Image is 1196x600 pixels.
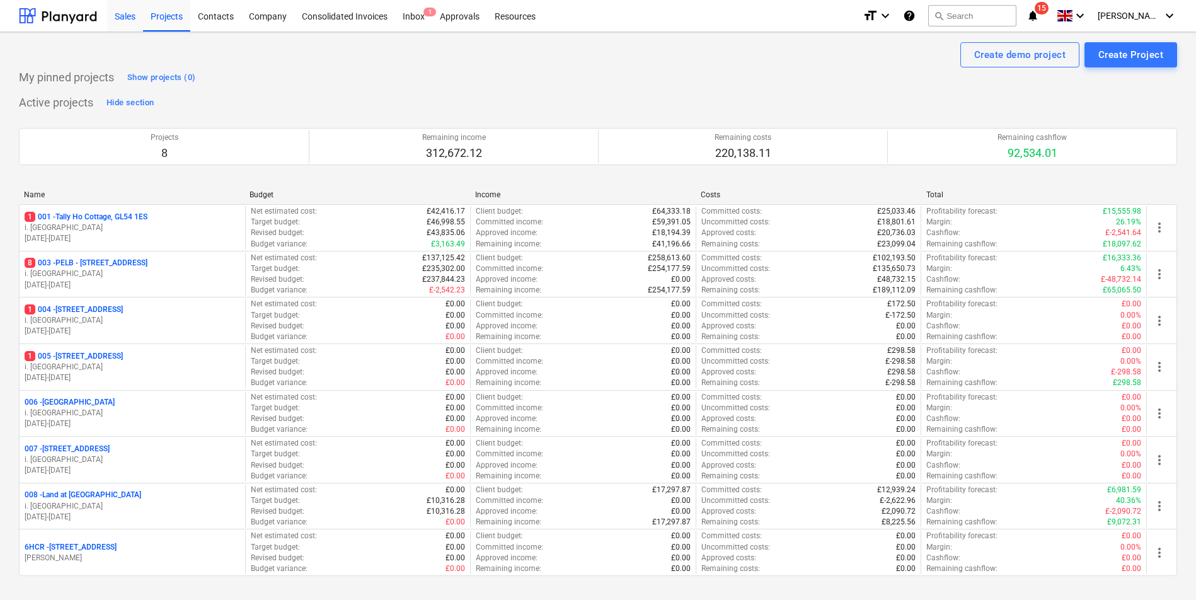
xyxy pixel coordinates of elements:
[896,413,916,424] p: £0.00
[476,471,541,482] p: Remaining income :
[885,356,916,367] p: £-298.58
[446,378,465,388] p: £0.00
[877,228,916,238] p: £20,736.03
[19,95,93,110] p: Active projects
[25,512,240,522] p: [DATE] - [DATE]
[25,268,240,279] p: i. [GEOGRAPHIC_DATA]
[701,299,762,309] p: Committed costs :
[1116,495,1141,506] p: 40.36%
[446,321,465,332] p: £0.00
[25,326,240,337] p: [DATE] - [DATE]
[476,285,541,296] p: Remaining income :
[701,285,760,296] p: Remaining costs :
[25,222,240,233] p: i. [GEOGRAPHIC_DATA]
[926,438,998,449] p: Profitability forecast :
[896,460,916,471] p: £0.00
[701,403,770,413] p: Uncommitted costs :
[671,367,691,378] p: £0.00
[671,506,691,517] p: £0.00
[1101,274,1141,285] p: £-48,732.14
[926,424,998,435] p: Remaining cashflow :
[25,233,240,244] p: [DATE] - [DATE]
[1152,313,1167,328] span: more_vert
[926,392,998,403] p: Profitability forecast :
[476,228,538,238] p: Approved income :
[701,356,770,367] p: Uncommitted costs :
[1098,47,1163,63] div: Create Project
[251,460,304,471] p: Revised budget :
[422,132,486,143] p: Remaining income
[251,424,308,435] p: Budget variance :
[251,495,300,506] p: Target budget :
[429,285,465,296] p: £-2,542.23
[476,263,543,274] p: Committed income :
[671,495,691,506] p: £0.00
[896,449,916,459] p: £0.00
[25,372,240,383] p: [DATE] - [DATE]
[25,444,110,454] p: 007 - [STREET_ADDRESS]
[476,438,523,449] p: Client budget :
[446,345,465,356] p: £0.00
[446,424,465,435] p: £0.00
[103,93,157,113] button: Hide section
[25,553,240,563] p: [PERSON_NAME]
[934,11,944,21] span: search
[1122,392,1141,403] p: £0.00
[476,274,538,285] p: Approved income :
[671,460,691,471] p: £0.00
[903,8,916,23] i: Knowledge base
[701,460,756,471] p: Approved costs :
[701,206,762,217] p: Committed costs :
[1122,345,1141,356] p: £0.00
[885,310,916,321] p: £-172.50
[446,460,465,471] p: £0.00
[427,228,465,238] p: £43,835.06
[446,367,465,378] p: £0.00
[476,356,543,367] p: Committed income :
[926,228,960,238] p: Cashflow :
[25,304,123,315] p: 004 - [STREET_ADDRESS]
[1152,267,1167,282] span: more_vert
[476,239,541,250] p: Remaining income :
[926,321,960,332] p: Cashflow :
[251,449,300,459] p: Target budget :
[671,332,691,342] p: £0.00
[251,206,317,217] p: Net estimated cost :
[251,299,317,309] p: Net estimated cost :
[926,378,998,388] p: Remaining cashflow :
[926,253,998,263] p: Profitability forecast :
[251,217,300,228] p: Target budget :
[701,321,756,332] p: Approved costs :
[1122,332,1141,342] p: £0.00
[19,70,114,85] p: My pinned projects
[671,413,691,424] p: £0.00
[671,345,691,356] p: £0.00
[701,424,760,435] p: Remaining costs :
[476,299,523,309] p: Client budget :
[251,263,300,274] p: Target budget :
[25,408,240,418] p: i. [GEOGRAPHIC_DATA]
[25,362,240,372] p: i. [GEOGRAPHIC_DATA]
[926,310,952,321] p: Margin :
[446,471,465,482] p: £0.00
[652,239,691,250] p: £41,196.66
[928,5,1016,26] button: Search
[926,263,952,274] p: Margin :
[877,239,916,250] p: £23,099.04
[896,438,916,449] p: £0.00
[422,274,465,285] p: £237,844.23
[926,332,998,342] p: Remaining cashflow :
[701,332,760,342] p: Remaining costs :
[974,47,1066,63] div: Create demo project
[422,146,486,161] p: 312,672.12
[476,495,543,506] p: Committed income :
[648,285,691,296] p: £254,177.59
[475,190,691,199] div: Income
[24,190,239,199] div: Name
[701,239,760,250] p: Remaining costs :
[422,263,465,274] p: £235,302.00
[25,315,240,326] p: i. [GEOGRAPHIC_DATA]
[701,378,760,388] p: Remaining costs :
[1084,42,1177,67] button: Create Project
[671,438,691,449] p: £0.00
